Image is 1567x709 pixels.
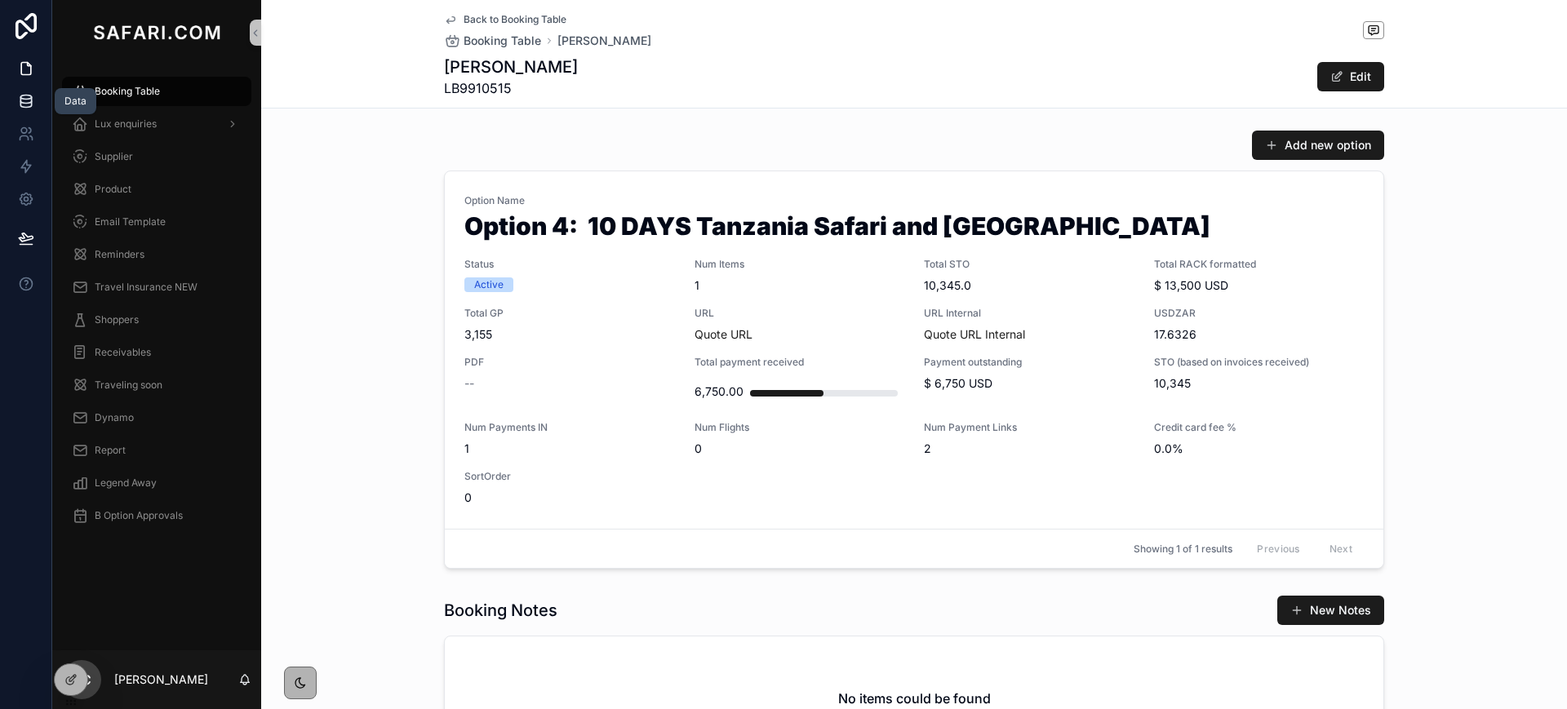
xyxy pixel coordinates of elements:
h2: No items could be found [838,689,991,708]
a: Booking Table [444,33,541,49]
a: Traveling soon [62,370,251,400]
span: Total RACK formatted [1154,258,1365,271]
a: Product [62,175,251,204]
a: Reminders [62,240,251,269]
span: 10,345 [1154,375,1365,392]
a: Quote URL [695,327,752,341]
div: 6,750.00 [695,375,744,408]
span: STO (based on invoices received) [1154,356,1365,369]
a: Legend Away [62,468,251,498]
span: Total payment received [695,356,905,369]
span: Num Items [695,258,905,271]
a: Supplier [62,142,251,171]
span: Back to Booking Table [464,13,566,26]
span: URL [695,307,905,320]
span: 3,155 [464,326,675,343]
span: 1 [464,441,675,457]
a: B Option Approvals [62,501,251,530]
span: $ 6,750 USD [924,375,1134,392]
span: 0.0% [1154,441,1365,457]
span: $ 13,500 USD [1154,277,1365,294]
a: Travel Insurance NEW [62,273,251,302]
a: Booking Table [62,77,251,106]
span: URL Internal [924,307,1134,320]
span: Status [464,258,675,271]
span: Receivables [95,346,151,359]
button: Edit [1317,62,1384,91]
span: LB9910515 [444,78,578,98]
h1: Booking Notes [444,599,557,622]
span: Booking Table [464,33,541,49]
span: Total GP [464,307,675,320]
span: Email Template [95,215,166,228]
a: Dynamo [62,403,251,432]
div: Data [64,95,87,108]
span: 10,345.0 [924,277,1134,294]
span: Travel Insurance NEW [95,281,198,294]
span: Shoppers [95,313,139,326]
span: 17.6326 [1154,326,1365,343]
h1: [PERSON_NAME] [444,55,578,78]
a: Quote URL Internal [924,327,1025,341]
span: Dynamo [95,411,134,424]
span: 0 [695,441,905,457]
span: 2 [924,441,1134,457]
span: Supplier [95,150,133,163]
span: Report [95,444,126,457]
span: Legend Away [95,476,157,490]
a: [PERSON_NAME] [557,33,651,49]
a: Report [62,436,251,465]
span: -- [464,375,474,392]
span: 1 [695,277,905,294]
button: New Notes [1277,596,1384,625]
span: Lux enquiries [95,117,157,131]
span: Credit card fee % [1154,421,1365,434]
span: Reminders [95,248,144,261]
span: Num Flights [695,421,905,434]
a: Option NameOption 4: 10 DAYS Tanzania Safari and [GEOGRAPHIC_DATA]StatusActiveNum Items1Total STO... [445,171,1383,529]
a: Lux enquiries [62,109,251,139]
span: Showing 1 of 1 results [1134,543,1232,556]
a: Receivables [62,338,251,367]
span: Option Name [464,194,1364,207]
span: Booking Table [95,85,160,98]
span: Product [95,183,131,196]
span: 0 [464,490,675,506]
span: Total STO [924,258,1134,271]
a: Shoppers [62,305,251,335]
button: Add new option [1252,131,1384,160]
a: Email Template [62,207,251,237]
span: Traveling soon [95,379,162,392]
a: Back to Booking Table [444,13,566,26]
span: USDZAR [1154,307,1365,320]
span: PDF [464,356,675,369]
div: scrollable content [52,65,261,552]
span: Num Payments IN [464,421,675,434]
p: [PERSON_NAME] [114,671,208,688]
div: Active [474,277,504,292]
span: B Option Approvals [95,509,183,522]
span: Num Payment Links [924,421,1134,434]
span: Payment outstanding [924,356,1134,369]
h1: Option 4: 10 DAYS Tanzania Safari and [GEOGRAPHIC_DATA] [464,214,1364,245]
span: SortOrder [464,470,675,483]
img: App logo [90,20,224,46]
